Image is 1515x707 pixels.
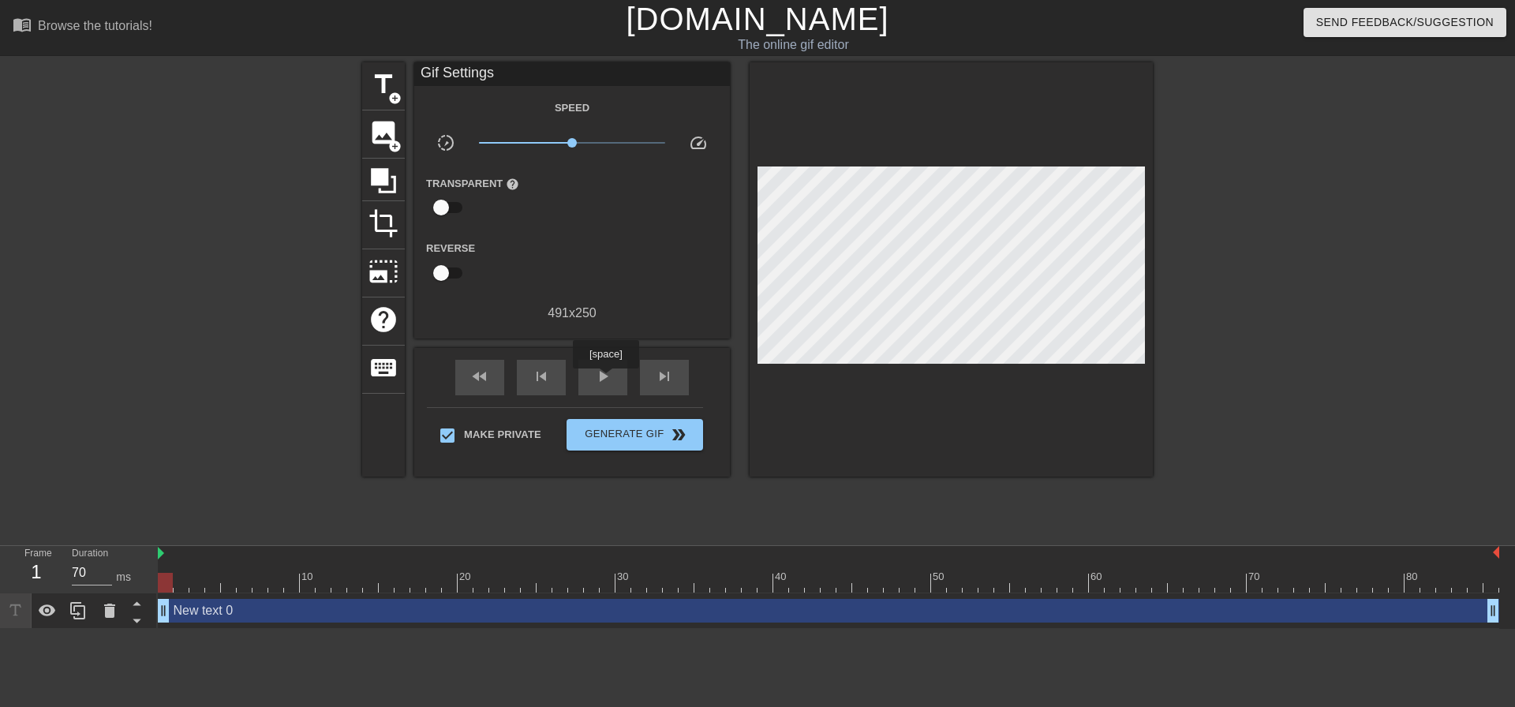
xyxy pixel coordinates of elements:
div: 70 [1248,569,1262,585]
button: Generate Gif [567,419,703,451]
div: 10 [301,569,316,585]
div: 30 [617,569,631,585]
span: Make Private [464,427,541,443]
span: slow_motion_video [436,133,455,152]
label: Transparent [426,176,519,192]
div: 1 [24,558,48,586]
a: [DOMAIN_NAME] [626,2,888,36]
span: add_circle [388,92,402,105]
span: double_arrow [669,425,688,444]
label: Speed [555,100,589,116]
div: 60 [1090,569,1105,585]
span: skip_previous [532,367,551,386]
a: Browse the tutorials! [13,15,152,39]
span: help [506,178,519,191]
button: Send Feedback/Suggestion [1304,8,1506,37]
label: Reverse [426,241,475,256]
div: Gif Settings [414,62,730,86]
div: Browse the tutorials! [38,19,152,32]
span: add_circle [388,140,402,153]
span: keyboard [368,353,398,383]
div: 40 [775,569,789,585]
span: image [368,118,398,148]
span: Send Feedback/Suggestion [1316,13,1494,32]
span: crop [368,208,398,238]
span: skip_next [655,367,674,386]
span: Generate Gif [573,425,697,444]
div: ms [116,569,131,585]
span: photo_size_select_large [368,256,398,286]
span: speed [689,133,708,152]
div: 491 x 250 [414,304,730,323]
div: 80 [1406,569,1420,585]
img: bound-end.png [1493,546,1499,559]
label: Duration [72,549,108,559]
span: drag_handle [155,603,171,619]
span: drag_handle [1485,603,1501,619]
span: menu_book [13,15,32,34]
div: 20 [459,569,473,585]
span: fast_rewind [470,367,489,386]
span: title [368,69,398,99]
div: 50 [933,569,947,585]
div: Frame [13,546,60,592]
span: play_arrow [593,367,612,386]
span: help [368,305,398,335]
div: The online gif editor [513,36,1074,54]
